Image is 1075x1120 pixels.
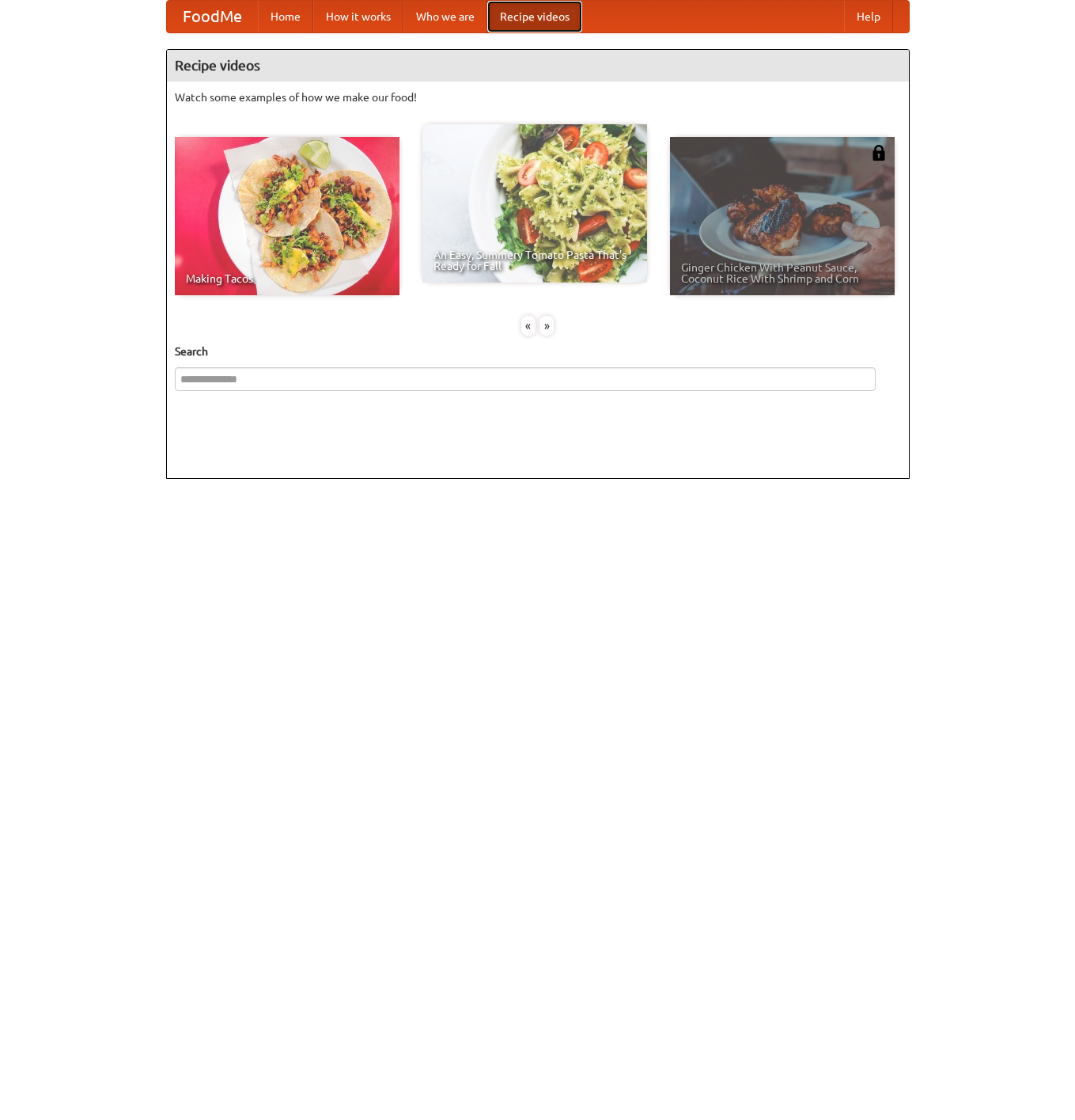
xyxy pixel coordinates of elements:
div: » [539,316,554,336]
img: 483408.png [871,145,887,161]
a: How it works [313,1,403,32]
h5: Search [175,344,901,359]
a: FoodMe [167,1,258,32]
div: « [521,316,536,336]
span: An Easy, Summery Tomato Pasta That's Ready for Fall [433,249,636,271]
p: Watch some examples of how we make our food! [175,89,901,105]
a: Recipe videos [487,1,582,32]
a: Who we are [403,1,487,32]
span: Making Tacos [186,273,388,284]
a: An Easy, Summery Tomato Pasta That's Ready for Fall [422,124,647,283]
a: Help [844,1,893,32]
a: Making Tacos [175,137,399,295]
h4: Recipe videos [167,50,909,82]
a: Home [258,1,313,32]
